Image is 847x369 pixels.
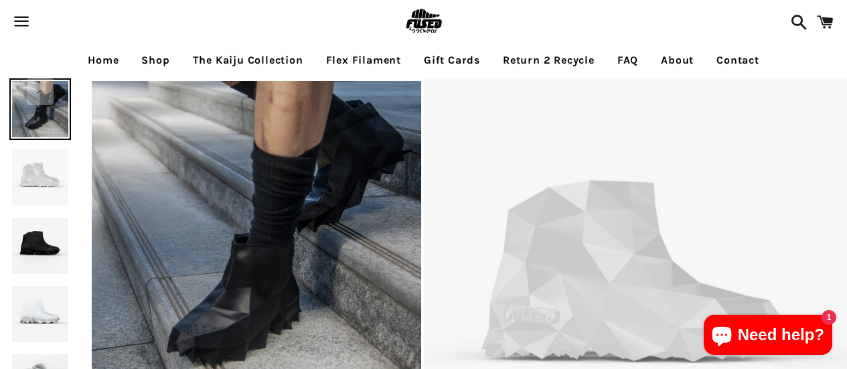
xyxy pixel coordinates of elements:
[9,147,71,208] img: [3D printed Shoes] - lightweight custom 3dprinted shoes sneakers sandals fused footwear
[78,44,129,77] a: Home
[9,78,71,140] img: [3D printed Shoes] - lightweight custom 3dprinted shoes sneakers sandals fused footwear
[183,44,313,77] a: The Kaiju Collection
[9,283,71,345] img: [3D printed Shoes] - lightweight custom 3dprinted shoes sneakers sandals fused footwear
[9,215,71,277] img: [3D printed Shoes] - lightweight custom 3dprinted shoes sneakers sandals fused footwear
[607,44,648,77] a: FAQ
[706,44,769,77] a: Contact
[651,44,704,77] a: About
[700,315,836,358] inbox-online-store-chat: Shopify online store chat
[316,44,411,77] a: Flex Filament
[493,44,605,77] a: Return 2 Recycle
[414,44,490,77] a: Gift Cards
[131,44,179,77] a: Shop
